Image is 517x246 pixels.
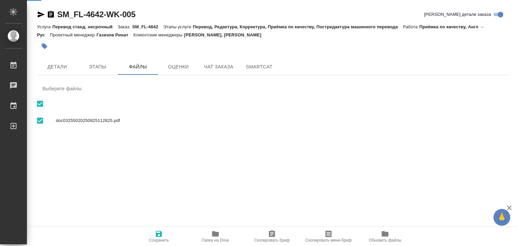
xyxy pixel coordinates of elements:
[133,32,184,37] p: Клиентские менеджеры
[52,24,117,29] p: Перевод станд. несрочный
[117,24,132,29] p: Заказ:
[37,10,45,19] button: Скопировать ссылку для ЯМессенджера
[81,63,114,71] span: Этапы
[403,24,419,29] p: Работа
[122,63,154,71] span: Файлы
[37,24,52,29] p: Услуга
[193,24,403,29] p: Перевод, Редактура, Корректура, Приёмка по качеству, Постредактура машинного перевода
[41,63,73,71] span: Детали
[37,111,510,130] div: doc03255020250825112825.pdf
[184,32,266,37] p: [PERSON_NAME], [PERSON_NAME]
[50,32,96,37] p: Проектный менеджер
[33,114,47,128] span: Выбрать все вложенные папки
[493,209,510,226] button: 🙏
[97,32,134,37] p: Газизов Ринат
[203,63,235,71] span: Чат заказа
[163,24,193,29] p: Этапы услуги
[47,10,55,19] button: Скопировать ссылку
[57,10,136,19] a: SM_FL-4642-WK-005
[243,63,275,71] span: SmartCat
[37,39,52,54] button: Добавить тэг
[132,24,163,29] p: SM_FL-4642
[496,210,508,224] span: 🙏
[37,81,510,97] div: Выберите файлы
[424,11,491,18] span: [PERSON_NAME] детали заказа
[162,63,195,71] span: Оценки
[56,117,504,124] span: doc03255020250825112825.pdf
